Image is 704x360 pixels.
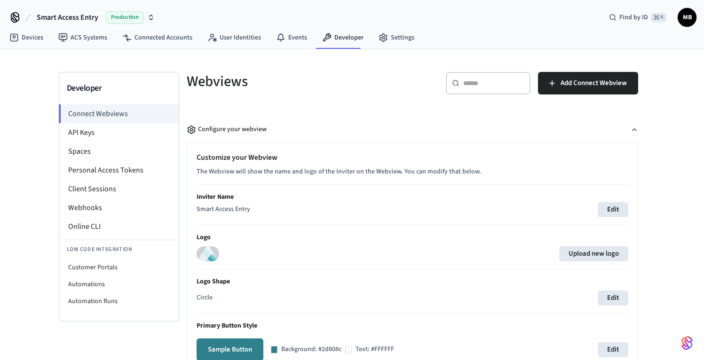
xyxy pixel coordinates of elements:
[197,152,628,163] h2: Customize your Webview
[200,29,269,46] a: User Identities
[269,29,315,46] a: Events
[2,29,51,46] a: Devices
[281,344,341,354] p: Background: #2d808c
[187,72,407,91] h5: Webviews
[197,277,628,287] p: Logo Shape
[106,11,143,23] span: Production
[538,72,638,94] button: Add Connect Webview
[559,246,628,261] label: Upload new logo
[37,12,98,23] span: Smart Access Entry
[681,336,693,351] img: SeamLogoGradient.69752ec5.svg
[59,240,179,259] li: Low Code Integration
[679,9,696,26] span: MB
[51,29,115,46] a: ACS Systems
[59,293,179,310] li: Automation Runs
[651,13,666,22] span: ⌘ K
[59,161,179,180] li: Personal Access Tokens
[115,29,200,46] a: Connected Accounts
[59,276,179,293] li: Automations
[371,29,422,46] a: Settings
[59,123,179,142] li: API Keys
[197,321,628,331] p: Primary Button Style
[561,77,627,89] span: Add Connect Webview
[619,13,648,22] span: Find by ID
[197,204,250,214] p: Smart Access Entry
[598,202,628,217] button: Edit
[59,198,179,217] li: Webhooks
[678,8,696,27] button: MB
[197,293,213,303] p: Circle
[197,167,628,177] p: The Webview will show the name and logo of the Inviter on the Webview. You can modify that below.
[67,82,171,95] h3: Developer
[598,290,628,305] button: Edit
[187,117,638,142] button: Configure your webview
[59,217,179,236] li: Online CLI
[197,246,219,261] img: Smart Access Entry logo
[59,142,179,161] li: Spaces
[315,29,371,46] a: Developer
[59,104,179,123] li: Connect Webviews
[59,259,179,276] li: Customer Portals
[59,180,179,198] li: Client Sessions
[197,233,628,243] p: Logo
[598,342,628,357] button: Edit
[356,344,394,354] p: Text: #FFFFFF
[197,192,628,202] p: Inviter Name
[601,9,674,26] div: Find by ID⌘ K
[187,125,267,134] div: Configure your webview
